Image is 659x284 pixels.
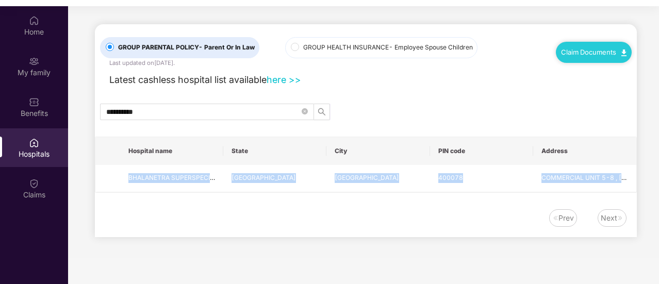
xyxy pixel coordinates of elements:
span: 400078 [438,174,463,181]
span: Hospital name [128,147,215,155]
button: search [314,104,330,120]
td: BHALANETRA SUPERSPECIALITY EYE HOSPITAL [120,165,223,192]
th: PIN code [430,137,533,165]
img: svg+xml;base64,PHN2ZyBpZD0iQ2xhaW0iIHhtbG5zPSJodHRwOi8vd3d3LnczLm9yZy8yMDAwL3N2ZyIgd2lkdGg9IjIwIi... [29,178,39,189]
th: Address [533,137,636,165]
th: State [223,137,326,165]
img: svg+xml;base64,PHN2ZyB4bWxucz0iaHR0cDovL3d3dy53My5vcmcvMjAwMC9zdmciIHdpZHRoPSIxNiIgaGVpZ2h0PSIxNi... [552,215,558,221]
img: svg+xml;base64,PHN2ZyB4bWxucz0iaHR0cDovL3d3dy53My5vcmcvMjAwMC9zdmciIHdpZHRoPSIxMC40IiBoZWlnaHQ9Ij... [621,49,627,56]
span: GROUP PARENTAL POLICY [114,43,259,53]
span: BHALANETRA SUPERSPECIALITY EYE HOSPITAL [128,174,272,181]
div: Next [601,212,617,224]
span: - Parent Or In Law [199,43,255,51]
span: [GEOGRAPHIC_DATA] [335,174,399,181]
span: - Employee Spouse Children [389,43,473,51]
a: here >> [267,74,301,85]
img: svg+xml;base64,PHN2ZyBpZD0iSG9zcGl0YWxzIiB4bWxucz0iaHR0cDovL3d3dy53My5vcmcvMjAwMC9zdmciIHdpZHRoPS... [29,138,39,148]
div: Prev [558,212,574,224]
span: close-circle [302,107,308,116]
span: search [314,108,329,116]
a: Claim Documents [561,48,627,56]
img: svg+xml;base64,PHN2ZyBpZD0iQmVuZWZpdHMiIHhtbG5zPSJodHRwOi8vd3d3LnczLm9yZy8yMDAwL3N2ZyIgd2lkdGg9Ij... [29,97,39,107]
span: Address [541,147,628,155]
div: Last updated on [DATE] . [109,58,175,68]
th: City [326,137,430,165]
img: svg+xml;base64,PHN2ZyB4bWxucz0iaHR0cDovL3d3dy53My5vcmcvMjAwMC9zdmciIHdpZHRoPSIxNiIgaGVpZ2h0PSIxNi... [617,215,623,221]
th: Hospital name [120,137,223,165]
span: Latest cashless hospital list available [109,74,267,85]
img: svg+xml;base64,PHN2ZyBpZD0iSG9tZSIgeG1sbnM9Imh0dHA6Ly93d3cudzMub3JnLzIwMDAvc3ZnIiB3aWR0aD0iMjAiIG... [29,15,39,26]
span: close-circle [302,108,308,114]
td: MUMBAI [326,165,430,192]
span: GROUP HEALTH INSURANCE [299,43,477,53]
td: MAHARASHTRA [223,165,326,192]
img: svg+xml;base64,PHN2ZyB3aWR0aD0iMjAiIGhlaWdodD0iMjAiIHZpZXdCb3g9IjAgMCAyMCAyMCIgZmlsbD0ibm9uZSIgeG... [29,56,39,66]
td: COMMERCIAL UNIT 5-8 , SACHDEVA COMPLEX JANGAL [533,165,636,192]
span: [GEOGRAPHIC_DATA] [232,174,296,181]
